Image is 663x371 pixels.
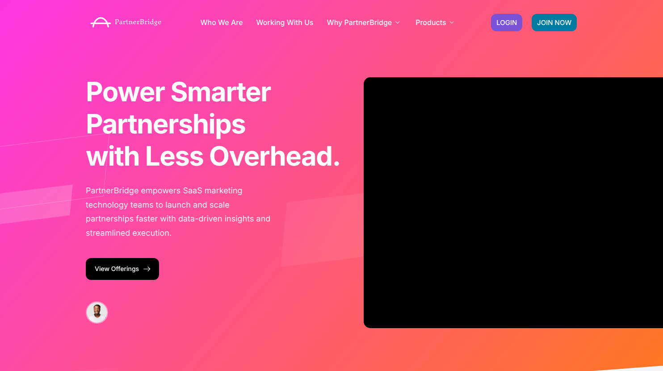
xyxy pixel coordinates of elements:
span: Power Smarter Partnerships [86,76,271,140]
p: PartnerBridge empowers SaaS marketing technology teams to launch and scale partnerships faster wi... [86,184,273,240]
a: JOIN NOW [532,14,577,31]
a: View Offerings [86,258,159,280]
a: Who We Are [200,19,243,26]
a: Why PartnerBridge [327,19,403,26]
span: JOIN NOW [537,19,571,26]
a: LOGIN [491,14,522,31]
a: Products [415,19,456,26]
span: LOGIN [496,19,517,26]
a: Working With Us [256,19,314,26]
b: with Less Overhead. [86,140,340,172]
span: View Offerings [95,266,139,272]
